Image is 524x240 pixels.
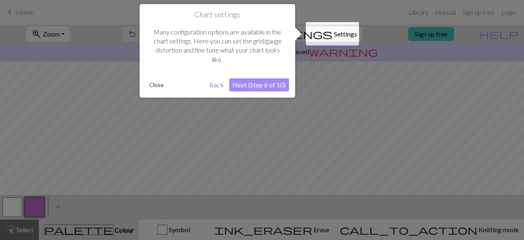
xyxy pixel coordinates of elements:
button: Back [206,78,227,91]
button: Next (Step 6 of 10) [229,78,289,91]
h1: Chart settings [146,10,289,19]
div: Chart settings [140,4,295,98]
button: Close [146,79,167,91]
div: Many configuration options are available in the chart settings. Here you can set the grid/gauge d... [146,19,289,73]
